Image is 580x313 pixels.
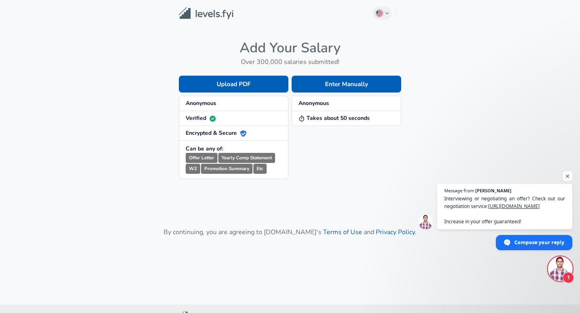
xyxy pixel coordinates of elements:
strong: Verified [186,114,216,122]
span: Message from [444,188,474,193]
button: Enter Manually [292,76,401,93]
span: Interviewing or negotiating an offer? Check out our negotiation service: Increase in your offer g... [444,195,565,225]
h4: Add Your Salary [179,39,401,56]
strong: Anonymous [186,99,216,107]
small: Etc [253,164,267,174]
span: Compose your reply [514,235,564,249]
small: Yearly Comp Statement [218,153,275,163]
button: Upload PDF [179,76,288,93]
img: Levels.fyi [179,7,233,20]
small: Promotion Summary [201,164,253,174]
span: 1 [563,272,574,283]
strong: Can be any of: [186,145,223,152]
strong: Encrypted & Secure [186,129,246,137]
button: English (US) [373,6,392,20]
strong: Anonymous [298,99,329,107]
a: Terms of Use [323,228,362,237]
small: Offer Letter [186,153,217,163]
div: Open chat [548,257,572,281]
small: W2 [186,164,200,174]
strong: Takes about 50 seconds [298,114,370,122]
span: [PERSON_NAME] [475,188,512,193]
h6: Over 300,000 salaries submitted! [179,56,401,68]
img: English (US) [376,10,383,16]
a: Privacy Policy [376,228,415,237]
